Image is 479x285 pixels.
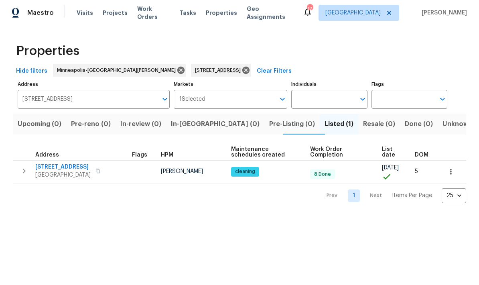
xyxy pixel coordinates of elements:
[254,64,295,79] button: Clear Filters
[161,169,203,174] span: [PERSON_NAME]
[77,9,93,17] span: Visits
[137,5,170,21] span: Work Orders
[311,171,334,178] span: 8 Done
[418,9,467,17] span: [PERSON_NAME]
[18,118,61,130] span: Upcoming (0)
[257,66,292,76] span: Clear Filters
[269,118,315,130] span: Pre-Listing (0)
[179,96,205,103] span: 1 Selected
[103,9,128,17] span: Projects
[415,169,418,174] span: 5
[437,94,448,105] button: Open
[307,5,313,13] div: 12
[325,118,353,130] span: Listed (1)
[132,152,147,158] span: Flags
[27,9,54,17] span: Maestro
[174,82,288,87] label: Markets
[392,191,432,199] p: Items Per Page
[405,118,433,130] span: Done (0)
[191,64,251,77] div: [STREET_ADDRESS]
[357,94,368,105] button: Open
[171,118,260,130] span: In-[GEOGRAPHIC_DATA] (0)
[291,82,367,87] label: Individuals
[35,152,59,158] span: Address
[382,165,399,171] span: [DATE]
[16,66,47,76] span: Hide filters
[348,189,360,202] a: Goto page 1
[371,82,447,87] label: Flags
[57,66,179,74] span: Minneapolis-[GEOGRAPHIC_DATA][PERSON_NAME]
[415,152,428,158] span: DOM
[120,118,161,130] span: In-review (0)
[206,9,237,17] span: Properties
[232,168,258,175] span: cleaning
[16,47,79,55] span: Properties
[247,5,293,21] span: Geo Assignments
[18,82,170,87] label: Address
[161,152,173,158] span: HPM
[382,147,401,158] span: List date
[319,188,466,203] nav: Pagination Navigation
[277,94,288,105] button: Open
[310,147,369,158] span: Work Order Completion
[53,64,186,77] div: Minneapolis-[GEOGRAPHIC_DATA][PERSON_NAME]
[442,185,466,206] div: 25
[231,147,296,158] span: Maintenance schedules created
[325,9,381,17] span: [GEOGRAPHIC_DATA]
[13,64,51,79] button: Hide filters
[179,10,196,16] span: Tasks
[363,118,395,130] span: Resale (0)
[159,94,170,105] button: Open
[71,118,111,130] span: Pre-reno (0)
